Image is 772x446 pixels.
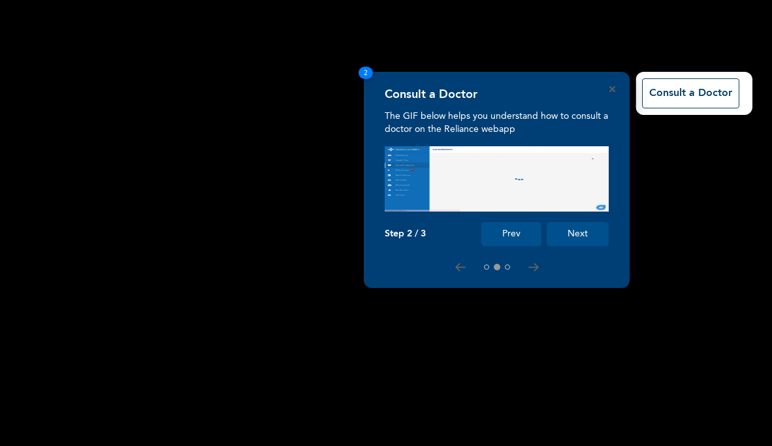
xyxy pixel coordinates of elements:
[385,88,477,102] h4: Consult a Doctor
[481,222,541,246] button: Prev
[385,110,609,136] p: The GIF below helps you understand how to consult a doctor on the Reliance webapp
[385,229,426,240] p: Step 2 / 3
[547,222,609,246] button: Next
[385,146,609,212] img: consult_tour.f0374f2500000a21e88d.gif
[359,67,373,79] span: 2
[642,78,739,108] button: Consult a Doctor
[609,86,615,92] button: Close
